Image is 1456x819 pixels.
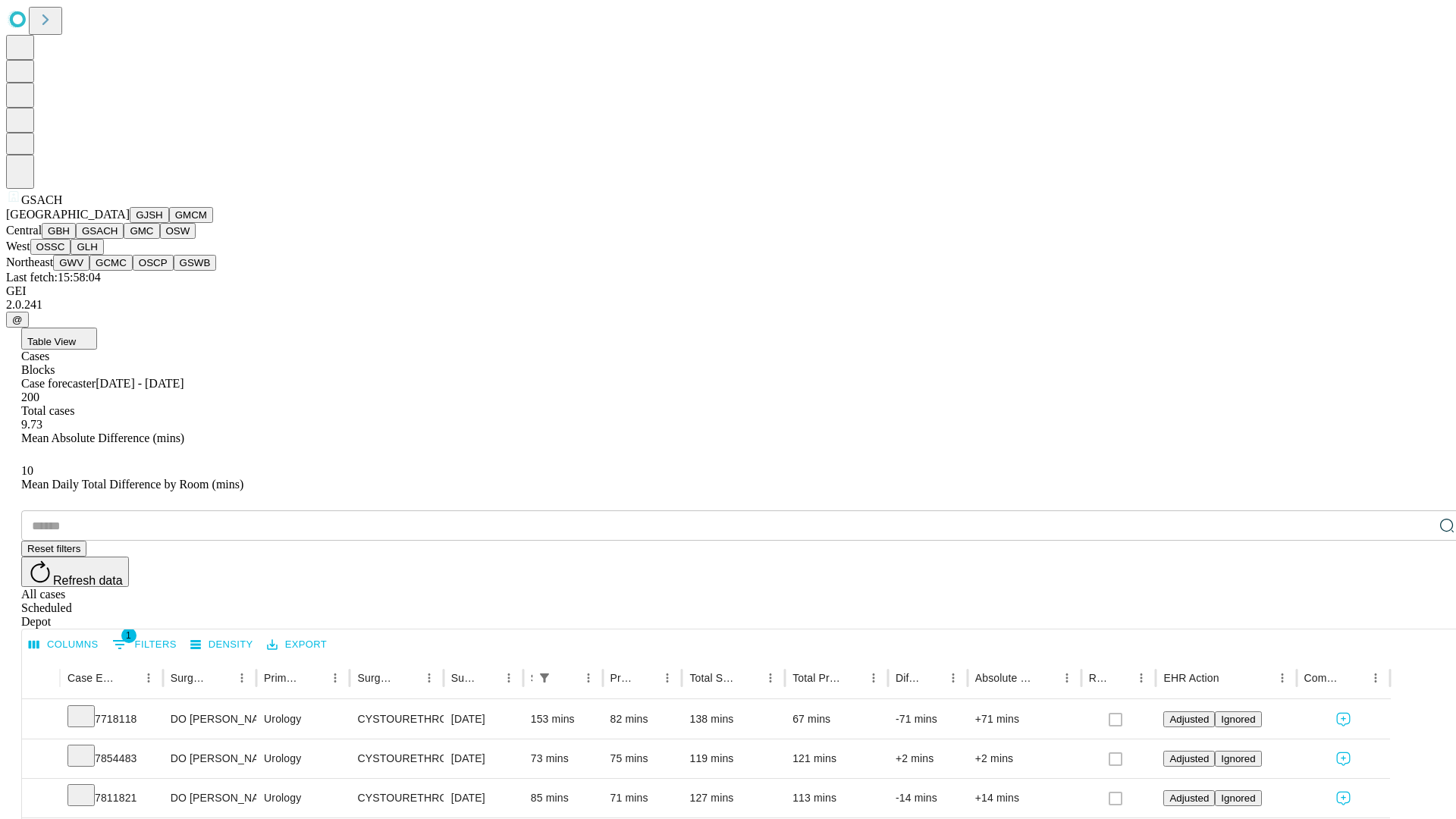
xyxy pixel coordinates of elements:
button: Menu [231,667,253,689]
div: Scheduled In Room Duration [531,672,532,684]
div: CYSTOURETHROSCOPY [MEDICAL_DATA] WITH [MEDICAL_DATA] AND [MEDICAL_DATA] INSERTION [357,779,435,817]
div: 7854483 [67,739,155,778]
button: Sort [210,667,231,689]
div: EHR Action [1163,672,1219,684]
div: 85 mins [531,779,595,817]
span: Refresh data [53,574,123,587]
div: +2 mins [975,739,1074,778]
button: Expand [30,786,52,812]
div: 73 mins [531,739,595,778]
button: GLH [71,239,103,255]
div: 67 mins [792,700,880,739]
button: Menu [1365,667,1386,689]
div: Surgery Name [357,672,395,684]
div: CYSTOURETHROSCOPY [MEDICAL_DATA] WITH [MEDICAL_DATA] AND [MEDICAL_DATA] INSERTION [357,700,435,739]
button: OSW [160,223,196,239]
span: GSACH [21,193,62,206]
span: 10 [21,464,33,477]
button: Sort [842,667,863,689]
button: Sort [739,667,760,689]
button: GBH [42,223,76,239]
span: Mean Daily Total Difference by Room (mins) [21,478,243,491]
button: Export [263,633,331,657]
span: Adjusted [1169,753,1209,764]
button: Reset filters [21,541,86,557]
button: Table View [21,328,97,350]
button: Show filters [108,632,180,657]
span: Northeast [6,256,53,268]
span: Last fetch: 15:58:04 [6,271,101,284]
span: Total cases [21,404,74,417]
span: West [6,240,30,253]
div: 82 mins [610,700,675,739]
button: @ [6,312,29,328]
span: Central [6,224,42,237]
button: Sort [557,667,578,689]
div: DO [PERSON_NAME] A Do [171,779,249,817]
span: Ignored [1221,753,1255,764]
div: [DATE] [451,700,516,739]
div: Resolved in EHR [1089,672,1109,684]
button: Density [187,633,257,657]
span: 1 [121,628,136,643]
button: Ignored [1215,751,1261,767]
button: Sort [397,667,419,689]
div: -71 mins [896,700,960,739]
span: Adjusted [1169,792,1209,804]
button: Menu [943,667,964,689]
button: Sort [1221,667,1242,689]
button: OSCP [133,255,174,271]
button: GSWB [174,255,217,271]
div: 119 mins [689,739,777,778]
div: 71 mins [610,779,675,817]
button: Menu [325,667,346,689]
button: Expand [30,746,52,773]
button: Menu [657,667,678,689]
button: Adjusted [1163,751,1215,767]
button: Ignored [1215,790,1261,806]
button: Sort [477,667,498,689]
button: GSACH [76,223,124,239]
div: 153 mins [531,700,595,739]
span: Reset filters [27,543,80,554]
button: Refresh data [21,557,129,587]
button: Menu [760,667,781,689]
button: OSSC [30,239,71,255]
div: 1 active filter [534,667,555,689]
span: Ignored [1221,714,1255,725]
button: Menu [1131,667,1152,689]
div: Urology [264,779,342,817]
button: Menu [863,667,884,689]
span: Mean Absolute Difference (mins) [21,431,184,444]
button: Adjusted [1163,711,1215,727]
span: @ [12,314,23,325]
div: 121 mins [792,739,880,778]
div: 127 mins [689,779,777,817]
button: Sort [117,667,138,689]
div: -14 mins [896,779,960,817]
div: 138 mins [689,700,777,739]
button: Sort [1109,667,1131,689]
span: [DATE] - [DATE] [96,377,184,390]
button: GMC [124,223,159,239]
button: Menu [138,667,159,689]
div: Surgeon Name [171,672,209,684]
button: Select columns [25,633,102,657]
button: GWV [53,255,89,271]
span: 9.73 [21,418,42,431]
button: Menu [419,667,440,689]
button: GJSH [130,207,169,223]
div: Urology [264,739,342,778]
button: Adjusted [1163,790,1215,806]
div: +2 mins [896,739,960,778]
div: 113 mins [792,779,880,817]
span: [GEOGRAPHIC_DATA] [6,208,130,221]
div: GEI [6,284,1450,298]
div: 2.0.241 [6,298,1450,312]
div: Total Predicted Duration [792,672,840,684]
span: Ignored [1221,792,1255,804]
button: Menu [1056,667,1078,689]
div: 7811821 [67,779,155,817]
div: +14 mins [975,779,1074,817]
button: Ignored [1215,711,1261,727]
